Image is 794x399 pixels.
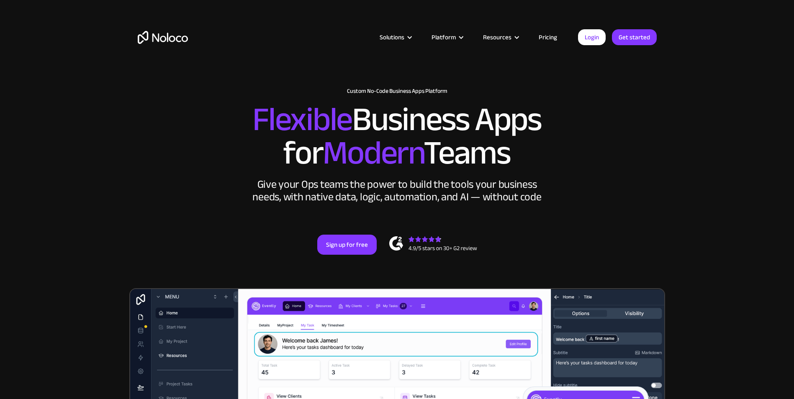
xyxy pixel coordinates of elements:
div: Platform [421,32,473,43]
a: Sign up for free [317,235,377,255]
span: Modern [323,122,424,184]
div: Give your Ops teams the power to build the tools your business needs, with native data, logic, au... [251,178,544,203]
a: home [138,31,188,44]
div: Solutions [369,32,421,43]
div: Resources [473,32,528,43]
h1: Custom No-Code Business Apps Platform [138,88,657,95]
div: Resources [483,32,511,43]
h2: Business Apps for Teams [138,103,657,170]
span: Flexible [252,88,352,151]
a: Get started [612,29,657,45]
a: Login [578,29,606,45]
div: Platform [432,32,456,43]
div: Solutions [380,32,404,43]
a: Pricing [528,32,568,43]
